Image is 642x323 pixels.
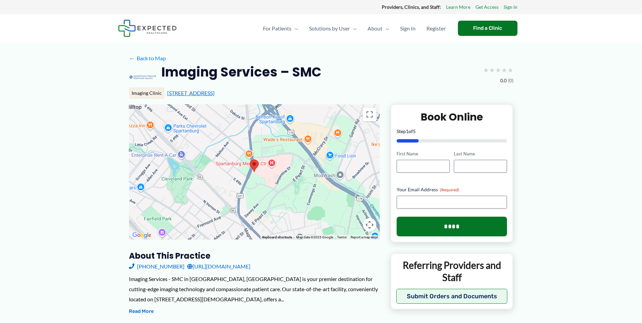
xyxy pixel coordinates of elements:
span: ★ [489,64,495,76]
span: 0.0 [500,76,507,85]
label: First Name [397,151,450,157]
a: Register [421,17,451,40]
span: ★ [507,64,513,76]
span: (Required) [440,187,459,192]
span: About [368,17,382,40]
div: Imaging Services - SMC in [GEOGRAPHIC_DATA], [GEOGRAPHIC_DATA] is your premier destination for cu... [129,274,380,304]
span: ← [129,55,135,61]
strong: Providers, Clinics, and Staff: [382,4,441,10]
img: Google [131,231,153,240]
a: Learn More [446,3,470,12]
a: Solutions by UserMenu Toggle [304,17,362,40]
span: 1 [406,128,408,134]
h2: Book Online [397,110,507,124]
nav: Primary Site Navigation [258,17,451,40]
button: Read More [129,307,154,316]
span: Menu Toggle [350,17,357,40]
span: For Patients [263,17,291,40]
button: Map camera controls [363,218,376,232]
a: Find a Clinic [458,21,517,36]
span: ★ [495,64,501,76]
a: ←Back to Map [129,53,166,63]
a: Get Access [475,3,499,12]
img: Expected Healthcare Logo - side, dark font, small [118,20,177,37]
h3: About this practice [129,251,380,261]
a: Sign In [504,3,517,12]
a: [URL][DOMAIN_NAME] [187,261,250,272]
span: Register [426,17,446,40]
button: Keyboard shortcuts [262,235,292,240]
a: Sign In [395,17,421,40]
label: Last Name [454,151,507,157]
a: [PHONE_NUMBER] [129,261,184,272]
button: Toggle fullscreen view [363,108,376,121]
p: Referring Providers and Staff [396,259,508,284]
span: Map data ©2025 Google [296,235,333,239]
div: Imaging Clinic [129,87,164,99]
span: Solutions by User [309,17,350,40]
span: Sign In [400,17,416,40]
span: Menu Toggle [382,17,389,40]
span: ★ [483,64,489,76]
a: Terms (opens in new tab) [337,235,347,239]
span: Menu Toggle [291,17,298,40]
span: ★ [501,64,507,76]
a: [STREET_ADDRESS] [167,90,215,96]
span: (0) [508,76,513,85]
button: Submit Orders and Documents [396,289,508,304]
a: AboutMenu Toggle [362,17,395,40]
span: 5 [413,128,416,134]
p: Step of [397,129,507,134]
h2: Imaging Services – SMC [161,64,322,80]
label: Your Email Address [397,186,507,193]
a: For PatientsMenu Toggle [258,17,304,40]
a: Open this area in Google Maps (opens a new window) [131,231,153,240]
a: Report a map error [351,235,378,239]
